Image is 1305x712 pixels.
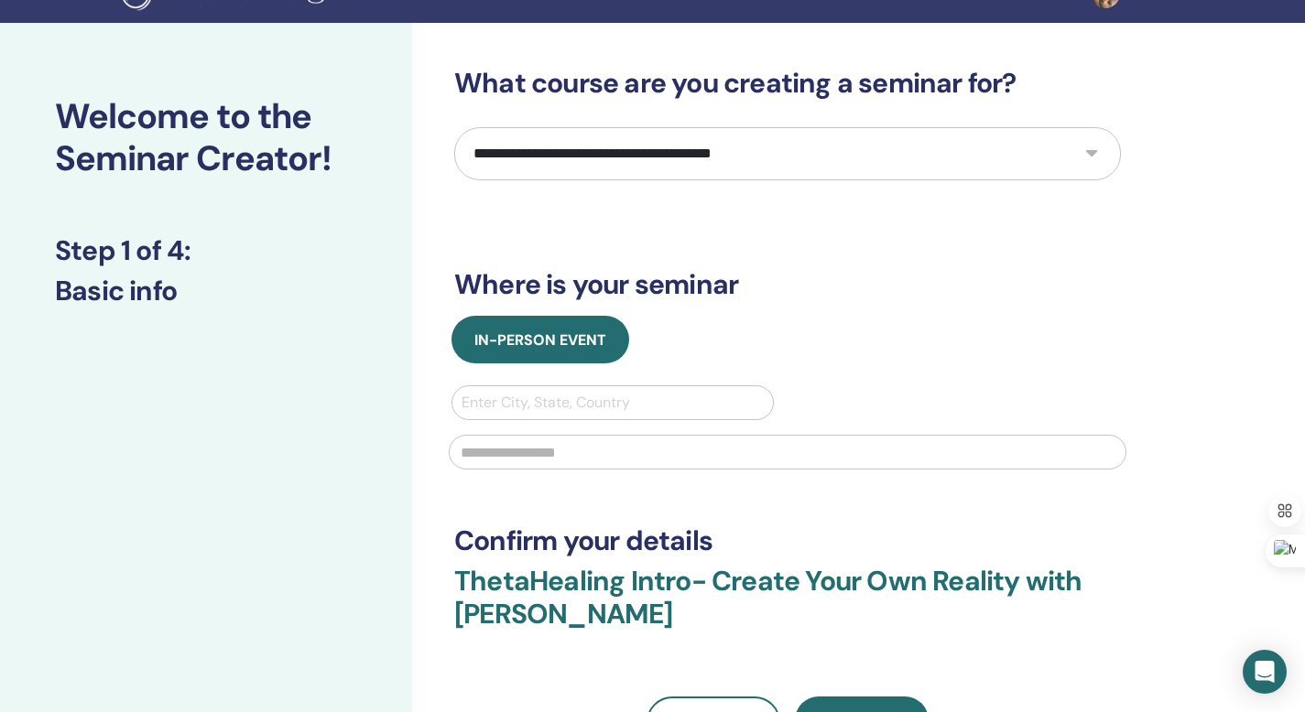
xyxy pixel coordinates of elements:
img: website_grey.svg [29,48,44,62]
div: Open Intercom Messenger [1243,650,1287,694]
img: logo_orange.svg [29,29,44,44]
div: v 4.0.25 [51,29,90,44]
button: In-Person Event [451,316,629,363]
h2: Welcome to the Seminar Creator! [55,96,357,179]
h3: What course are you creating a seminar for? [454,67,1121,100]
img: tab_keywords_by_traffic_grey.svg [182,106,197,121]
h3: Step 1 of 4 : [55,234,357,267]
h3: Confirm your details [454,524,1121,557]
h3: ThetaHealing Intro- Create Your Own Reality with [PERSON_NAME] [454,565,1121,653]
span: In-Person Event [474,330,606,350]
img: tab_domain_overview_orange.svg [49,106,64,121]
h3: Where is your seminar [454,268,1121,301]
div: Domain: [DOMAIN_NAME] [48,48,201,62]
h3: Basic info [55,275,357,307]
div: Domain Overview [70,108,164,120]
div: Keywords by Traffic [202,108,309,120]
